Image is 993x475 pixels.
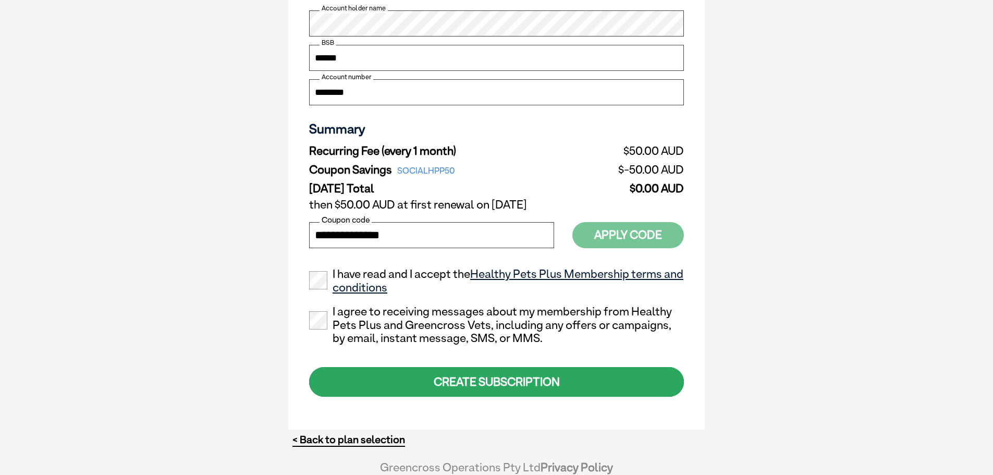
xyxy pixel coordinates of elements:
span: SOCIALHPP50 [392,164,460,178]
td: Recurring Fee (every 1 month) [309,142,569,161]
button: Apply Code [572,222,684,248]
label: Coupon code [320,215,372,225]
a: Privacy Policy [541,460,613,474]
h3: Summary [309,121,684,137]
a: Healthy Pets Plus Membership terms and conditions [333,267,683,294]
label: Account holder name [320,4,388,13]
input: I agree to receiving messages about my membership from Healthy Pets Plus and Greencross Vets, inc... [309,311,327,330]
input: I have read and I accept theHealthy Pets Plus Membership terms and conditions [309,271,327,289]
a: < Back to plan selection [292,433,405,446]
td: $50.00 AUD [569,142,684,161]
label: BSB [320,38,336,47]
td: Coupon Savings [309,161,569,179]
td: $-50.00 AUD [569,161,684,179]
label: I agree to receiving messages about my membership from Healthy Pets Plus and Greencross Vets, inc... [309,305,684,345]
td: [DATE] Total [309,179,569,196]
td: then $50.00 AUD at first renewal on [DATE] [309,196,684,214]
td: $0.00 AUD [569,179,684,196]
label: I have read and I accept the [309,267,684,295]
div: CREATE SUBSCRIPTION [309,367,684,397]
label: Account number [320,72,373,82]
